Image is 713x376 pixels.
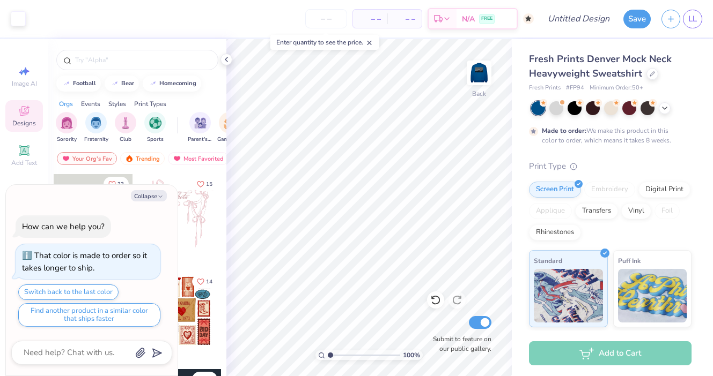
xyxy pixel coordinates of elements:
span: Image AI [12,79,37,88]
img: Puff Ink [618,269,687,322]
img: trending.gif [125,155,134,162]
span: LL [688,13,697,25]
div: Foil [655,203,680,219]
img: Parent's Weekend Image [194,117,207,129]
div: Vinyl [621,203,651,219]
span: Designs [12,119,36,127]
div: Digital Print [638,182,690,198]
span: – – [394,13,415,25]
div: Embroidery [584,182,635,198]
button: filter button [144,112,166,144]
div: Enter quantity to see the price. [270,35,379,50]
span: N/A [462,13,475,25]
button: filter button [56,112,77,144]
div: filter for Parent's Weekend [188,112,212,144]
img: trend_line.gif [111,80,119,87]
input: – – [305,9,347,28]
button: Like [104,177,129,191]
img: trend_line.gif [62,80,71,87]
button: filter button [188,112,212,144]
span: Standard [534,255,562,266]
span: Game Day [217,136,242,144]
span: Fresh Prints Denver Mock Neck Heavyweight Sweatshirt [529,52,672,80]
span: Parent's Weekend [188,136,212,144]
button: Switch back to the last color [18,284,119,300]
div: bear [121,80,134,86]
img: Club Image [120,117,131,129]
span: Fresh Prints [529,84,561,93]
span: Fraternity [84,136,108,144]
img: most_fav.gif [62,155,70,162]
button: filter button [84,112,108,144]
div: Screen Print [529,182,581,198]
div: Your Org's Fav [57,152,117,165]
div: Events [81,99,100,109]
span: Puff Ink [618,255,641,266]
img: most_fav.gif [173,155,181,162]
span: 33 [117,182,124,187]
button: Like [192,274,217,289]
div: Orgs [59,99,73,109]
img: Back [468,62,490,84]
img: trend_line.gif [149,80,157,87]
img: Fraternity Image [90,117,102,129]
div: homecoming [159,80,196,86]
span: – – [359,13,381,25]
img: Standard [534,269,603,322]
button: Like [192,177,217,191]
div: Applique [529,203,572,219]
span: 100 % [403,350,420,360]
a: LL [683,10,702,28]
div: Transfers [575,203,618,219]
button: bear [105,76,139,92]
span: # FP94 [566,84,584,93]
div: Print Type [529,160,692,172]
span: FREE [481,15,493,22]
div: How can we help you? [22,221,105,232]
span: Sports [147,136,164,144]
div: Print Types [134,99,166,109]
div: football [73,80,96,86]
span: 14 [206,279,212,284]
button: homecoming [143,76,201,92]
div: filter for Sports [144,112,166,144]
span: Club [120,136,131,144]
button: football [56,76,101,92]
div: filter for Fraternity [84,112,108,144]
input: Try "Alpha" [74,55,211,65]
div: Styles [108,99,126,109]
button: filter button [217,112,242,144]
button: Find another product in a similar color that ships faster [18,303,160,327]
span: Add Text [11,159,37,167]
span: Sorority [57,136,77,144]
div: filter for Game Day [217,112,242,144]
input: Untitled Design [539,8,618,29]
button: filter button [115,112,136,144]
div: filter for Club [115,112,136,144]
div: Most Favorited [168,152,229,165]
img: Sorority Image [61,117,73,129]
span: 15 [206,182,212,187]
div: We make this product in this color to order, which means it takes 8 weeks. [542,126,674,145]
div: filter for Sorority [56,112,77,144]
div: Trending [120,152,165,165]
button: Collapse [131,190,167,201]
div: Back [472,89,486,99]
strong: Made to order: [542,126,586,135]
div: That color is made to order so it takes longer to ship. [22,250,147,273]
span: Minimum Order: 50 + [590,84,643,93]
label: Submit to feature on our public gallery. [427,334,491,354]
img: Sports Image [149,117,161,129]
div: Rhinestones [529,224,581,240]
button: Save [623,10,651,28]
img: Game Day Image [224,117,236,129]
